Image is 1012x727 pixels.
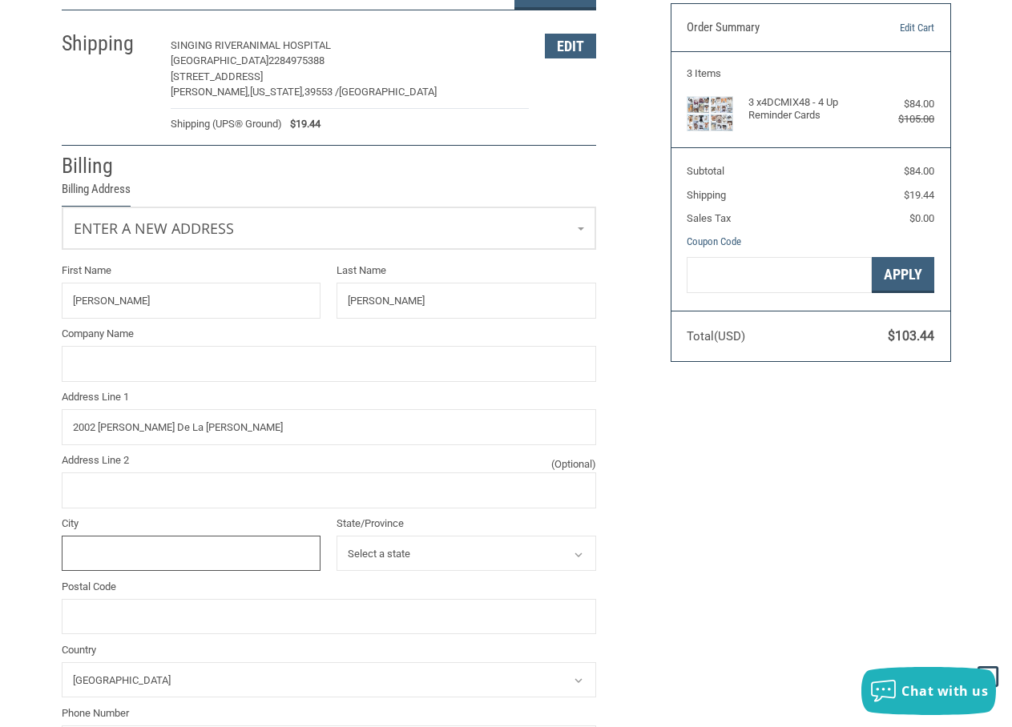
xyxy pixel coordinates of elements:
span: [US_STATE], [250,86,304,98]
span: $0.00 [909,212,934,224]
h3: 3 Items [687,67,934,80]
a: Coupon Code [687,235,741,247]
span: 2284975388 [268,54,325,66]
span: 39553 / [304,86,339,98]
label: Phone Number [62,705,596,721]
a: Edit Cart [855,20,934,36]
span: Enter a new address [74,219,234,238]
span: $103.44 [888,328,934,343]
button: Edit [545,34,596,58]
div: $84.00 [873,96,934,112]
legend: Billing Address [62,180,131,207]
span: Total (USD) [687,329,745,343]
button: Apply [872,257,934,293]
label: City [62,516,321,532]
small: (Optional) [551,456,596,472]
label: Address Line 2 [62,452,596,468]
h2: Shipping [62,30,155,57]
span: Animal Hospital [243,39,331,51]
label: Company Name [62,326,596,342]
h3: Order Summary [687,20,855,36]
span: Shipping [687,189,726,201]
span: Subtotal [687,165,724,177]
a: Enter or select a different address [62,207,595,249]
h4: 3 x 4DCMIX48 - 4 Up Reminder Cards [748,96,869,123]
span: Sales Tax [687,212,731,224]
span: [STREET_ADDRESS] [171,70,263,82]
span: $19.44 [904,189,934,201]
input: Gift Certificate or Coupon Code [687,257,872,293]
span: $19.44 [282,116,321,132]
label: State/Province [337,516,596,532]
div: $105.00 [873,111,934,127]
button: Chat with us [861,667,996,715]
span: [GEOGRAPHIC_DATA] [339,86,437,98]
span: [PERSON_NAME], [171,86,250,98]
span: [GEOGRAPHIC_DATA] [171,54,268,66]
span: Shipping (UPS® Ground) [171,116,282,132]
span: Chat with us [901,682,988,700]
label: Address Line 1 [62,389,596,405]
span: $84.00 [904,165,934,177]
span: Singing River [171,39,243,51]
label: First Name [62,263,321,279]
label: Country [62,642,596,658]
label: Last Name [337,263,596,279]
h2: Billing [62,153,155,179]
label: Postal Code [62,579,596,595]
